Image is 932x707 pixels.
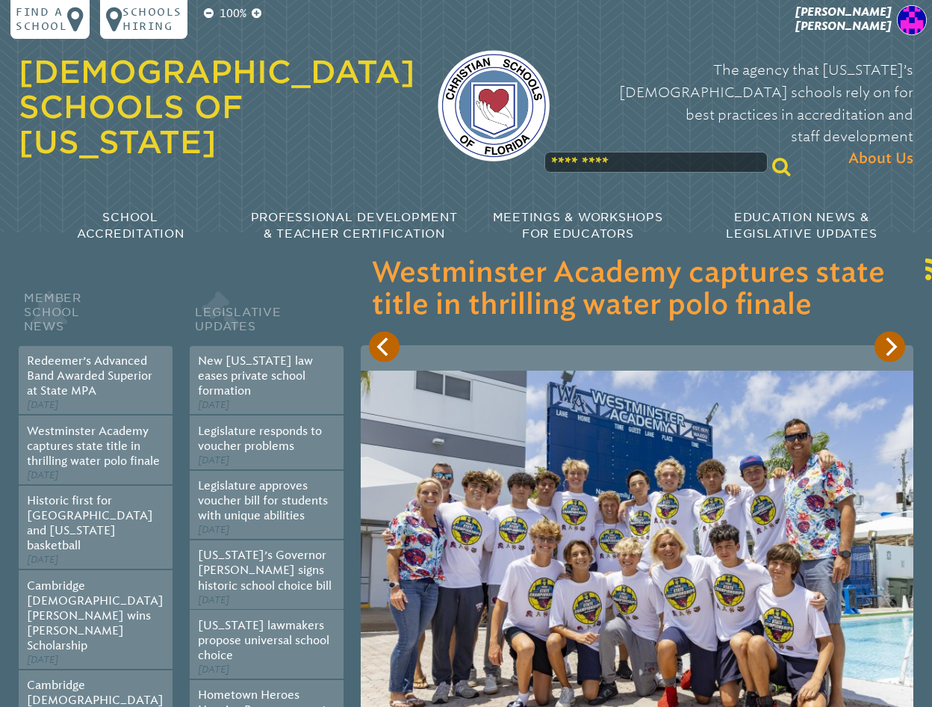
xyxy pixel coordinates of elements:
[27,554,58,565] span: [DATE]
[27,654,58,665] span: [DATE]
[198,619,329,662] a: [US_STATE] lawmakers propose universal school choice
[27,424,160,468] a: Westminster Academy captures state title in thrilling water polo finale
[190,288,344,346] h2: Legislative Updates
[726,211,877,241] span: Education News & Legislative Updates
[27,469,58,481] span: [DATE]
[795,5,892,33] span: [PERSON_NAME] [PERSON_NAME]
[27,399,58,410] span: [DATE]
[27,354,152,398] a: Redeemer’s Advanced Band Awarded Superior at State MPA
[874,332,905,362] button: Next
[27,494,153,552] a: Historic first for [GEOGRAPHIC_DATA] and [US_STATE] basketball
[198,594,229,605] span: [DATE]
[198,424,322,453] a: Legislature responds to voucher problems
[198,399,229,410] span: [DATE]
[198,549,332,592] a: [US_STATE]’s Governor [PERSON_NAME] signs historic school choice bill
[198,524,229,535] span: [DATE]
[493,211,663,241] span: Meetings & Workshops for Educators
[217,5,249,22] p: 100%
[251,211,458,241] span: Professional Development & Teacher Certification
[198,454,229,466] span: [DATE]
[27,579,164,652] a: Cambridge [DEMOGRAPHIC_DATA][PERSON_NAME] wins [PERSON_NAME] Scholarship
[897,5,926,34] img: 247bdf7ea153031dcf113eed7a6bc624
[198,354,313,398] a: New [US_STATE] law eases private school formation
[16,5,67,33] p: Find a school
[438,50,550,162] img: csf-logo-web-colors.png
[77,211,184,241] span: School Accreditation
[198,664,229,675] span: [DATE]
[19,288,173,346] h2: Member School News
[19,53,415,161] a: [DEMOGRAPHIC_DATA] Schools of [US_STATE]
[848,148,913,170] span: About Us
[122,5,181,33] p: Schools Hiring
[198,479,328,522] a: Legislature approves voucher bill for students with unique abilities
[572,59,913,171] p: The agency that [US_STATE]’s [DEMOGRAPHIC_DATA] schools rely on for best practices in accreditati...
[372,257,902,321] h3: Westminster Academy captures state title in thrilling water polo finale
[369,332,400,362] button: Previous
